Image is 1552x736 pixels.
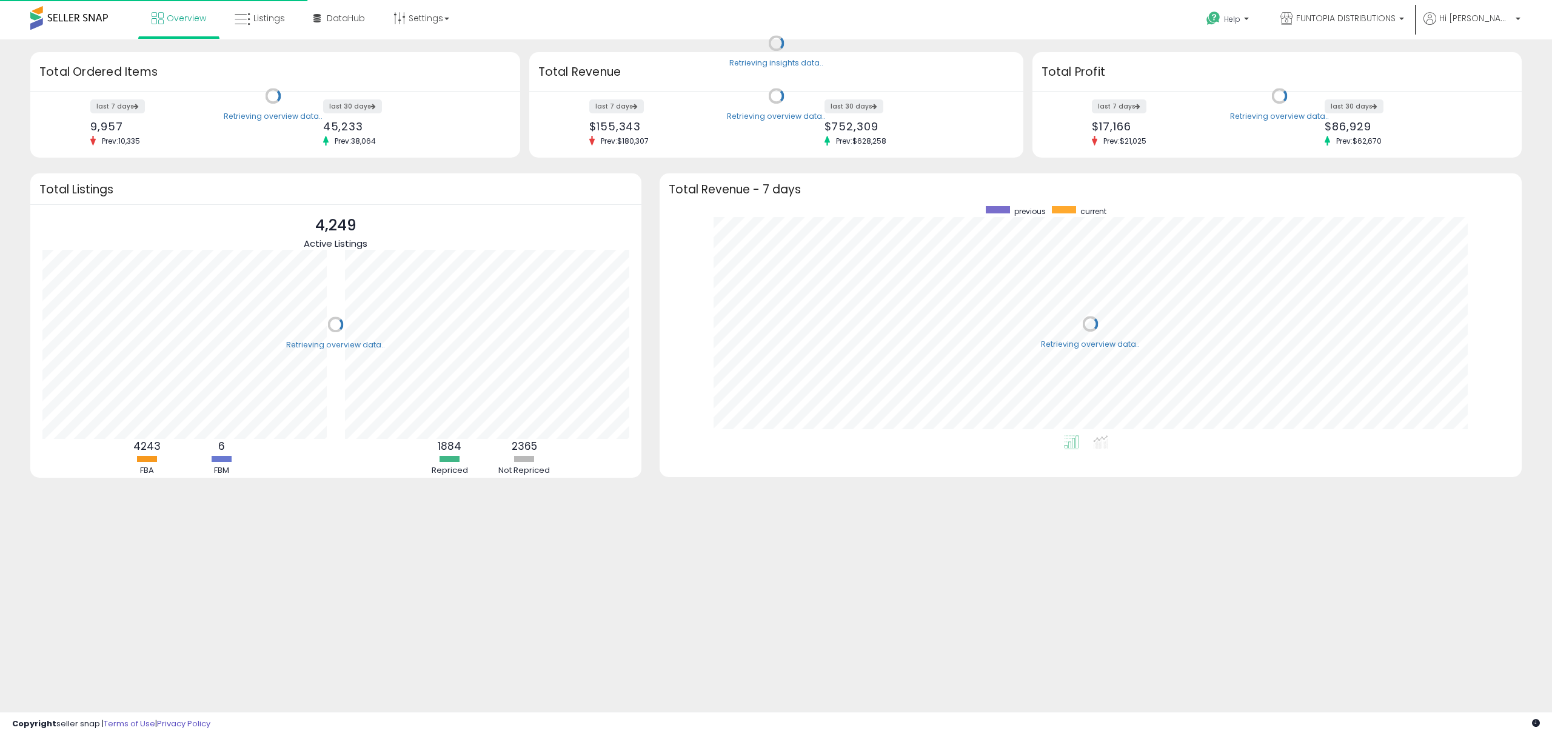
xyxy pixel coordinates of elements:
[1230,111,1329,122] div: Retrieving overview data..
[727,111,826,122] div: Retrieving overview data..
[1296,12,1396,24] span: FUNTOPIA DISTRIBUTIONS
[1206,11,1221,26] i: Get Help
[1041,339,1140,350] div: Retrieving overview data..
[327,12,365,24] span: DataHub
[286,340,385,350] div: Retrieving overview data..
[1224,14,1240,24] span: Help
[1439,12,1512,24] span: Hi [PERSON_NAME]
[253,12,285,24] span: Listings
[167,12,206,24] span: Overview
[1423,12,1520,39] a: Hi [PERSON_NAME]
[224,111,323,122] div: Retrieving overview data..
[1197,2,1261,39] a: Help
